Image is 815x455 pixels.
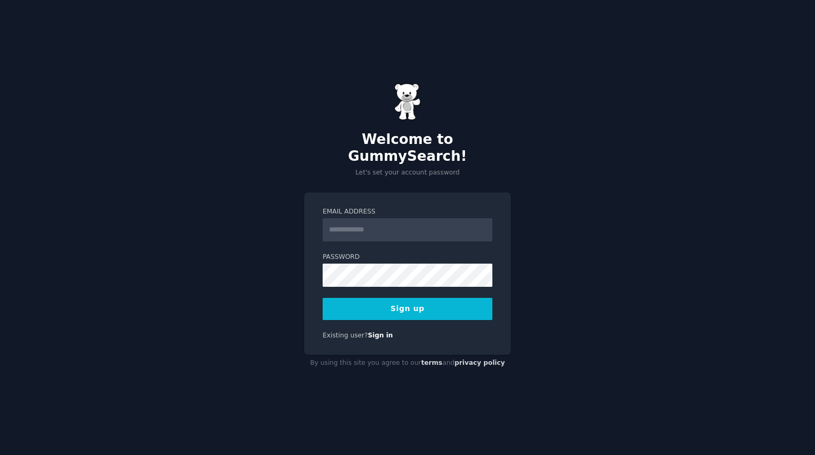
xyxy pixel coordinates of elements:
[394,83,421,120] img: Gummy Bear
[323,207,492,217] label: Email Address
[304,355,511,372] div: By using this site you agree to our and
[323,332,368,339] span: Existing user?
[454,359,505,366] a: privacy policy
[368,332,393,339] a: Sign in
[323,253,492,262] label: Password
[421,359,442,366] a: terms
[304,131,511,164] h2: Welcome to GummySearch!
[304,168,511,178] p: Let's set your account password
[323,298,492,320] button: Sign up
